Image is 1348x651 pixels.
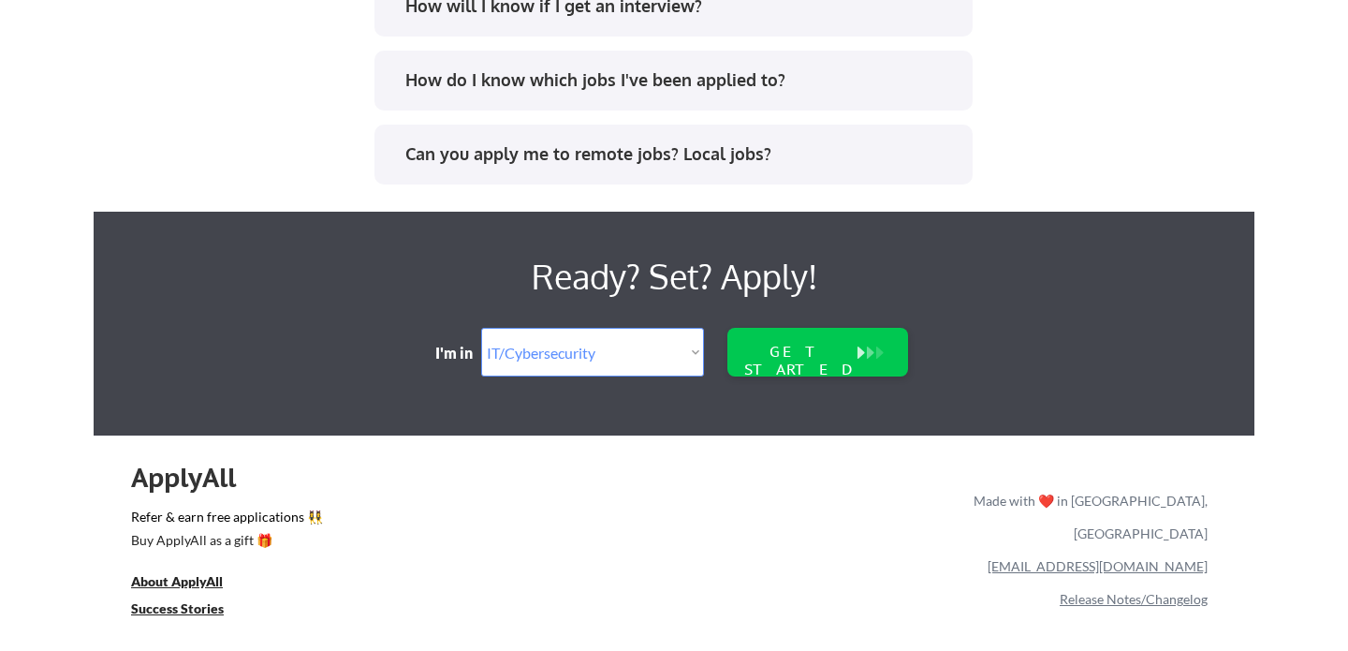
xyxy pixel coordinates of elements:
a: [EMAIL_ADDRESS][DOMAIN_NAME] [988,558,1208,574]
a: Release Notes/Changelog [1060,591,1208,607]
a: Buy ApplyAll as a gift 🎁 [131,530,318,554]
div: ApplyAll [131,462,257,494]
a: About ApplyAll [131,571,249,595]
a: Refer & earn free applications 👯‍♀️ [131,510,582,530]
div: How do I know which jobs I've been applied to? [405,68,955,92]
u: About ApplyAll [131,573,223,589]
div: Buy ApplyAll as a gift 🎁 [131,534,318,547]
div: Made with ❤️ in [GEOGRAPHIC_DATA], [GEOGRAPHIC_DATA] [966,484,1208,550]
a: Success Stories [131,599,249,622]
div: Ready? Set? Apply! [356,249,992,303]
div: GET STARTED [740,343,859,378]
div: I'm in [435,343,486,363]
u: Success Stories [131,600,224,616]
div: Can you apply me to remote jobs? Local jobs? [405,142,955,166]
